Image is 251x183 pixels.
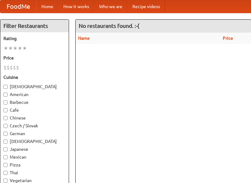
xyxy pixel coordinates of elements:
label: Pizza [3,162,66,168]
h5: Rating [3,35,66,42]
label: Chinese [3,115,66,121]
input: Barbecue [3,100,8,104]
input: Vegetarian [3,179,8,183]
label: [DEMOGRAPHIC_DATA] [3,138,66,145]
input: Japanese [3,147,8,151]
input: American [3,93,8,97]
h4: Filter Restaurants [0,20,69,32]
input: Pizza [3,163,8,167]
label: Mexican [3,154,66,160]
input: [DEMOGRAPHIC_DATA] [3,85,8,89]
label: Japanese [3,146,66,152]
label: German [3,130,66,137]
input: Cafe [3,108,8,112]
input: [DEMOGRAPHIC_DATA] [3,140,8,144]
input: Mexican [3,155,8,159]
input: German [3,132,8,136]
label: [DEMOGRAPHIC_DATA] [3,84,66,90]
a: FoodMe [0,0,36,13]
input: Czech / Slovak [3,124,8,128]
label: Czech / Slovak [3,123,66,129]
a: How it works [58,0,94,13]
li: ★ [22,45,27,52]
a: Name [78,36,90,41]
li: $ [13,64,16,71]
input: Thai [3,171,8,175]
label: Cafe [3,107,66,113]
a: Home [36,0,58,13]
h5: Cuisine [3,74,66,80]
h5: Price [3,55,66,61]
li: $ [7,64,10,71]
li: $ [3,64,7,71]
li: $ [16,64,19,71]
li: ★ [3,45,8,52]
li: $ [10,64,13,71]
a: Recipe videos [127,0,165,13]
a: Who we are [94,0,127,13]
input: Chinese [3,116,8,120]
label: Thai [3,170,66,176]
label: Barbecue [3,99,66,105]
li: ★ [18,45,22,52]
li: ★ [8,45,13,52]
label: American [3,91,66,98]
a: Price [223,36,233,41]
li: ★ [13,45,18,52]
ng-pluralize: No restaurants found. :-( [79,23,139,29]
